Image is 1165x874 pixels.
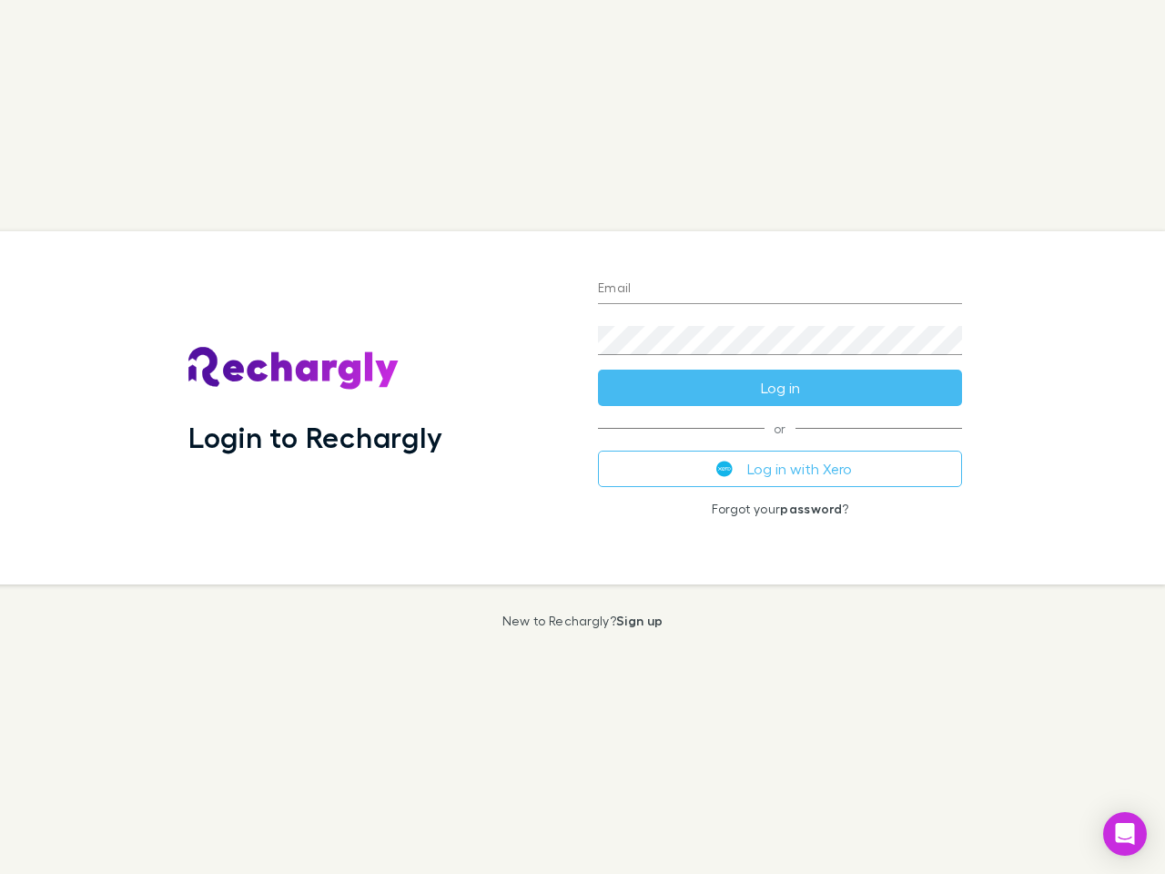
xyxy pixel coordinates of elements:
p: Forgot your ? [598,502,962,516]
img: Rechargly's Logo [188,347,400,391]
a: Sign up [616,613,663,628]
span: or [598,428,962,429]
button: Log in [598,370,962,406]
button: Log in with Xero [598,451,962,487]
img: Xero's logo [716,461,733,477]
a: password [780,501,842,516]
div: Open Intercom Messenger [1103,812,1147,856]
h1: Login to Rechargly [188,420,442,454]
p: New to Rechargly? [502,614,664,628]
